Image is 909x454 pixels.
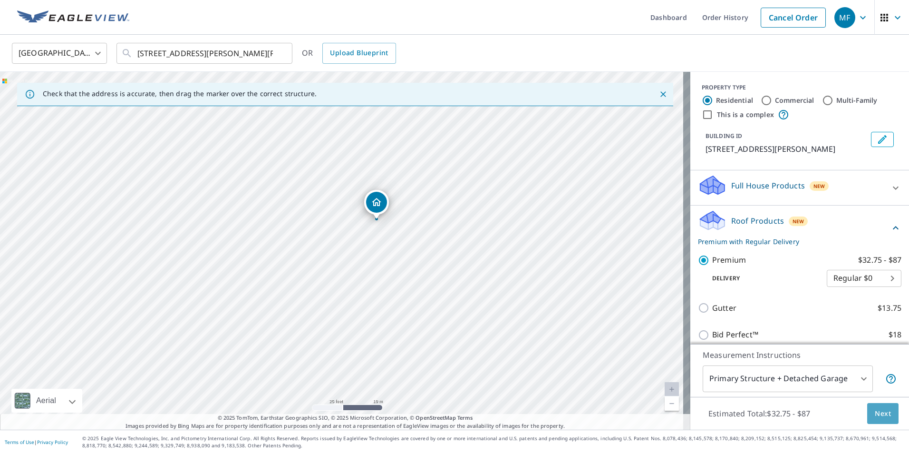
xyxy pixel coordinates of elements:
a: Privacy Policy [37,439,68,445]
p: $32.75 - $87 [858,254,901,266]
a: Terms of Use [5,439,34,445]
p: Premium with Regular Delivery [698,237,890,247]
button: Close [657,88,669,100]
div: [GEOGRAPHIC_DATA] [12,40,107,67]
label: Residential [716,96,753,105]
label: This is a complex [717,110,774,119]
span: Upload Blueprint [330,47,388,59]
a: Current Level 20, Zoom In Disabled [665,382,679,396]
p: Measurement Instructions [703,349,897,361]
p: Estimated Total: $32.75 - $87 [701,403,818,424]
span: New [793,217,804,225]
a: Current Level 20, Zoom Out [665,396,679,411]
div: PROPERTY TYPE [702,83,898,92]
div: MF [834,7,855,28]
span: © 2025 TomTom, Earthstar Geographics SIO, © 2025 Microsoft Corporation, © [218,414,473,422]
p: Premium [712,254,746,266]
span: Next [875,408,891,420]
a: OpenStreetMap [416,414,455,421]
button: Next [867,403,899,424]
p: Roof Products [731,215,784,227]
a: Terms [457,414,473,421]
p: $13.75 [878,302,901,314]
a: Cancel Order [761,8,826,28]
p: $18 [889,329,901,341]
span: New [813,182,825,190]
p: Gutter [712,302,736,314]
p: Full House Products [731,180,805,191]
div: OR [302,43,396,64]
div: Full House ProductsNew [698,174,901,201]
p: BUILDING ID [706,132,742,140]
p: Bid Perfect™ [712,329,758,341]
div: Dropped pin, building 1, Residential property, 2698 Leo Dr Greensboro, NC 27405 [364,190,389,219]
p: | [5,439,68,445]
div: Primary Structure + Detached Garage [703,365,873,392]
div: Roof ProductsNewPremium with Regular Delivery [698,209,901,247]
label: Commercial [775,96,814,105]
div: Aerial [11,389,82,413]
div: Aerial [33,389,59,413]
p: © 2025 Eagle View Technologies, Inc. and Pictometry International Corp. All Rights Reserved. Repo... [82,435,904,449]
img: EV Logo [17,10,129,25]
div: Regular $0 [827,265,901,292]
button: Edit building 1 [871,132,894,147]
label: Multi-Family [836,96,878,105]
p: Delivery [698,274,827,283]
a: Upload Blueprint [322,43,396,64]
span: Your report will include the primary structure and a detached garage if one exists. [885,373,897,385]
input: Search by address or latitude-longitude [137,40,273,67]
p: [STREET_ADDRESS][PERSON_NAME] [706,143,867,155]
p: Check that the address is accurate, then drag the marker over the correct structure. [43,89,317,98]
